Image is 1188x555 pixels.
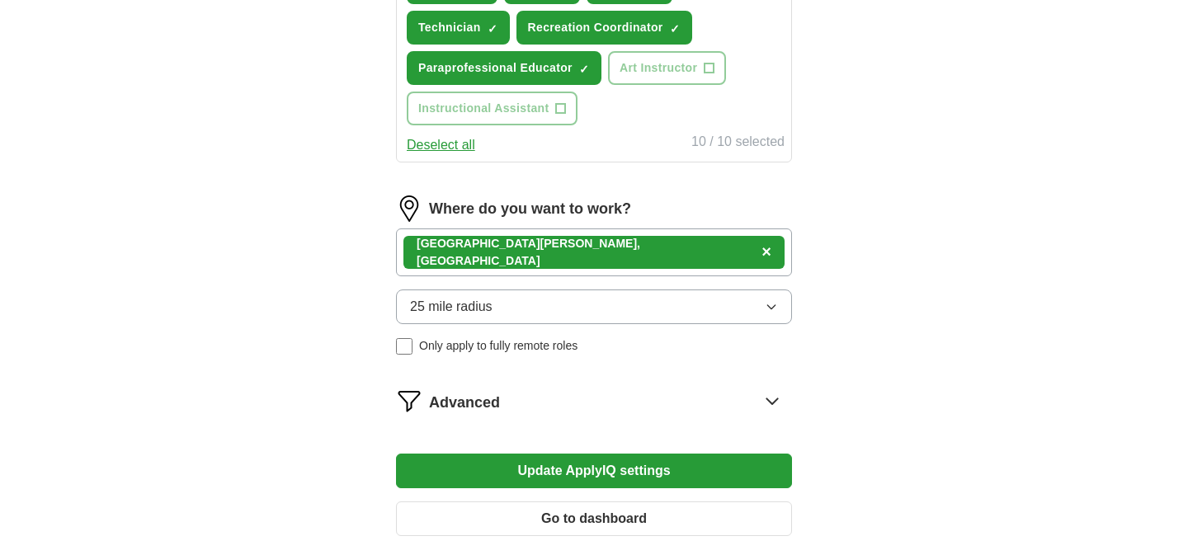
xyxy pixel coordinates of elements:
button: Paraprofessional Educator✓ [407,51,601,85]
span: Instructional Assistant [418,100,549,117]
button: Instructional Assistant [407,92,577,125]
button: 25 mile radius [396,289,792,324]
button: Go to dashboard [396,501,792,536]
div: [GEOGRAPHIC_DATA][PERSON_NAME], [GEOGRAPHIC_DATA] [417,235,755,270]
button: Update ApplyIQ settings [396,454,792,488]
span: 25 mile radius [410,297,493,317]
button: × [761,240,771,265]
span: ✓ [670,22,680,35]
span: Only apply to fully remote roles [419,337,577,355]
span: Recreation Coordinator [528,19,663,36]
img: filter [396,388,422,414]
span: × [761,242,771,261]
span: Paraprofessional Educator [418,59,573,77]
input: Only apply to fully remote roles [396,338,412,355]
span: ✓ [579,63,589,76]
label: Where do you want to work? [429,198,631,220]
div: 10 / 10 selected [691,132,785,155]
span: Technician [418,19,481,36]
button: Art Instructor [608,51,726,85]
button: Deselect all [407,135,475,155]
img: location.png [396,195,422,222]
span: ✓ [488,22,497,35]
button: Recreation Coordinator✓ [516,11,692,45]
button: Technician✓ [407,11,510,45]
span: Advanced [429,392,500,414]
span: Art Instructor [620,59,697,77]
